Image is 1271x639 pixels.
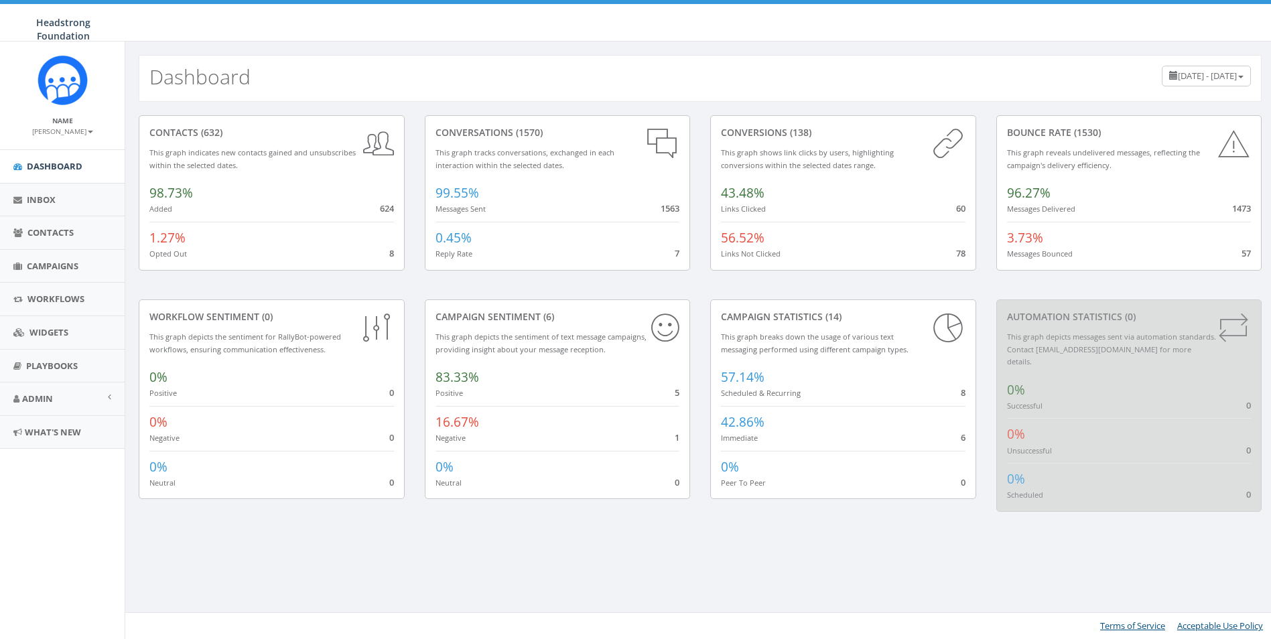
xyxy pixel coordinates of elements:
small: Neutral [436,478,462,488]
small: Successful [1007,401,1043,411]
span: 6 [961,431,965,443]
small: Messages Delivered [1007,204,1075,214]
span: 0 [961,476,965,488]
small: Positive [149,388,177,398]
span: 0% [1007,381,1025,399]
span: Headstrong Foundation [36,16,90,42]
div: Automation Statistics [1007,310,1252,324]
span: Inbox [27,194,56,206]
span: (1570) [513,126,543,139]
small: This graph shows link clicks by users, highlighting conversions within the selected dates range. [721,147,894,170]
small: This graph tracks conversations, exchanged in each interaction within the selected dates. [436,147,614,170]
span: 96.27% [1007,184,1051,202]
small: [PERSON_NAME] [32,127,93,136]
div: Workflow Sentiment [149,310,394,324]
small: Negative [436,433,466,443]
span: 0% [721,458,739,476]
small: Messages Bounced [1007,248,1073,259]
span: [DATE] - [DATE] [1178,70,1237,82]
small: Immediate [721,433,758,443]
small: Negative [149,433,180,443]
span: Widgets [29,326,68,338]
span: 56.52% [721,229,764,246]
span: Workflows [27,293,84,305]
small: This graph depicts the sentiment of text message campaigns, providing insight about your message ... [436,332,647,354]
span: 57 [1242,247,1251,259]
small: Links Clicked [721,204,766,214]
span: 16.67% [436,413,479,431]
span: 8 [961,386,965,399]
span: 8 [389,247,394,259]
span: 0% [149,458,168,476]
span: 0.45% [436,229,472,246]
span: (632) [198,126,222,139]
span: 1 [675,431,679,443]
small: Links Not Clicked [721,248,781,259]
span: 0 [389,476,394,488]
span: Dashboard [27,160,82,172]
span: 0% [149,368,168,386]
span: 7 [675,247,679,259]
span: (14) [823,310,842,323]
span: Contacts [27,226,74,238]
span: 1473 [1232,202,1251,214]
span: (138) [787,126,811,139]
span: 0 [389,386,394,399]
span: 0 [1246,399,1251,411]
a: [PERSON_NAME] [32,125,93,137]
span: 0% [149,413,168,431]
small: This graph depicts the sentiment for RallyBot-powered workflows, ensuring communication effective... [149,332,341,354]
span: 1563 [661,202,679,214]
span: 0 [675,476,679,488]
span: Campaigns [27,260,78,272]
span: (6) [541,310,554,323]
span: (0) [1122,310,1136,323]
small: Scheduled & Recurring [721,388,801,398]
span: (1530) [1071,126,1101,139]
span: 5 [675,386,679,399]
span: 624 [380,202,394,214]
span: 0 [389,431,394,443]
small: This graph reveals undelivered messages, reflecting the campaign's delivery efficiency. [1007,147,1200,170]
small: This graph depicts messages sent via automation standards. Contact [EMAIL_ADDRESS][DOMAIN_NAME] f... [1007,332,1216,366]
small: Name [52,116,73,125]
small: Unsuccessful [1007,445,1052,455]
div: conversions [721,126,965,139]
span: 83.33% [436,368,479,386]
small: Added [149,204,172,214]
span: 98.73% [149,184,193,202]
span: 42.86% [721,413,764,431]
span: 0% [1007,470,1025,488]
span: What's New [25,426,81,438]
small: Scheduled [1007,490,1043,500]
span: 1.27% [149,229,186,246]
small: Messages Sent [436,204,486,214]
span: 3.73% [1007,229,1043,246]
span: 0% [436,458,454,476]
span: 60 [956,202,965,214]
span: 57.14% [721,368,764,386]
a: Acceptable Use Policy [1177,620,1263,632]
span: 0 [1246,488,1251,500]
small: Reply Rate [436,248,472,259]
span: Admin [22,393,53,405]
span: 0% [1007,425,1025,443]
small: This graph indicates new contacts gained and unsubscribes within the selected dates. [149,147,356,170]
div: Bounce Rate [1007,126,1252,139]
span: Playbooks [26,360,78,372]
small: This graph breaks down the usage of various text messaging performed using different campaign types. [721,332,909,354]
span: 78 [956,247,965,259]
small: Opted Out [149,248,187,259]
small: Peer To Peer [721,478,766,488]
span: 0 [1246,444,1251,456]
div: conversations [436,126,680,139]
span: 99.55% [436,184,479,202]
div: Campaign Sentiment [436,310,680,324]
span: (0) [259,310,273,323]
a: Terms of Service [1100,620,1165,632]
div: Campaign Statistics [721,310,965,324]
div: contacts [149,126,394,139]
span: 43.48% [721,184,764,202]
h2: Dashboard [149,66,251,88]
small: Positive [436,388,463,398]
